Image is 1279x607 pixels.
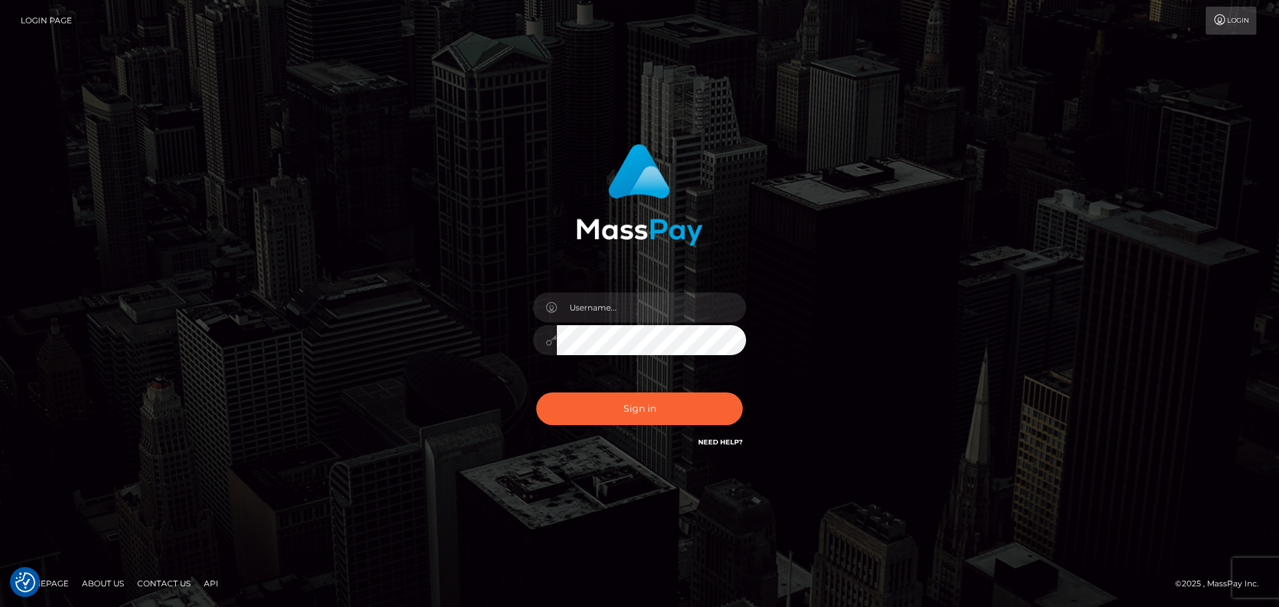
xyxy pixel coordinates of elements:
[698,438,743,446] a: Need Help?
[1206,7,1256,35] a: Login
[536,392,743,425] button: Sign in
[15,572,35,592] img: Revisit consent button
[15,573,74,594] a: Homepage
[576,144,703,246] img: MassPay Login
[21,7,72,35] a: Login Page
[199,573,224,594] a: API
[1175,576,1269,591] div: © 2025 , MassPay Inc.
[557,293,746,322] input: Username...
[15,572,35,592] button: Consent Preferences
[132,573,196,594] a: Contact Us
[77,573,129,594] a: About Us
